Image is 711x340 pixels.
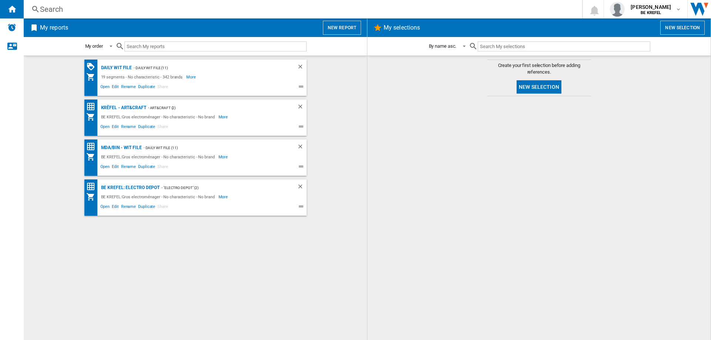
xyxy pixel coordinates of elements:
span: Share [156,83,169,92]
span: [PERSON_NAME] [631,3,671,11]
div: My order [85,43,103,49]
span: Edit [111,123,120,132]
input: Search My selections [478,41,650,51]
div: - Art&Craft (2) [146,103,282,112]
div: BE KREFEL:Gros electroménager - No characteristic - No brand [99,152,218,161]
div: Price Matrix [86,182,99,191]
span: Duplicate [137,203,156,212]
span: Duplicate [137,83,156,92]
span: Edit [111,203,120,212]
div: Delete [297,143,307,152]
span: Share [156,123,169,132]
img: alerts-logo.svg [7,23,16,32]
div: Price Matrix [86,102,99,111]
div: - "Electro depot" (2) [160,183,282,192]
div: My Assortment [86,112,99,121]
div: - Daily WIT file (11) [142,143,282,152]
span: Share [156,203,169,212]
span: Duplicate [137,163,156,172]
h2: My selections [382,21,421,35]
span: Edit [111,83,120,92]
div: Search [40,4,563,14]
div: PROMOTIONS Matrix [86,62,99,71]
div: By name asc. [429,43,457,49]
span: Open [99,83,111,92]
div: My Assortment [86,73,99,81]
span: Rename [120,163,137,172]
span: Rename [120,123,137,132]
span: Rename [120,203,137,212]
div: My Assortment [86,152,99,161]
div: Delete [297,63,307,73]
span: Create your first selection before adding references. [487,62,591,75]
div: Delete [297,183,307,192]
span: Edit [111,163,120,172]
div: My Assortment [86,192,99,201]
div: Delete [297,103,307,112]
img: profile.jpg [610,2,625,17]
span: More [218,112,229,121]
span: Duplicate [137,123,156,132]
button: New selection [517,80,561,94]
div: Daily WIT file [99,63,132,73]
span: Rename [120,83,137,92]
div: BE KREFEL:Gros electroménager - No characteristic - No brand [99,192,218,201]
button: New report [323,21,361,35]
div: Krëfel - Art&Craft [99,103,146,112]
div: BE KREFEL: Electro depot [99,183,160,192]
input: Search My reports [124,41,307,51]
div: - Daily WIT file (11) [132,63,282,73]
div: MDA/BIN - WIT file [99,143,142,152]
button: New selection [660,21,705,35]
span: Share [156,163,169,172]
span: More [218,152,229,161]
span: Open [99,163,111,172]
b: BE KREFEL [641,10,661,15]
div: Price Matrix [86,142,99,151]
div: 19 segments - No characteristic - 342 brands [99,73,187,81]
div: BE KREFEL:Gros electroménager - No characteristic - No brand [99,112,218,121]
h2: My reports [39,21,70,35]
span: Open [99,123,111,132]
span: More [218,192,229,201]
span: More [186,73,197,81]
span: Open [99,203,111,212]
